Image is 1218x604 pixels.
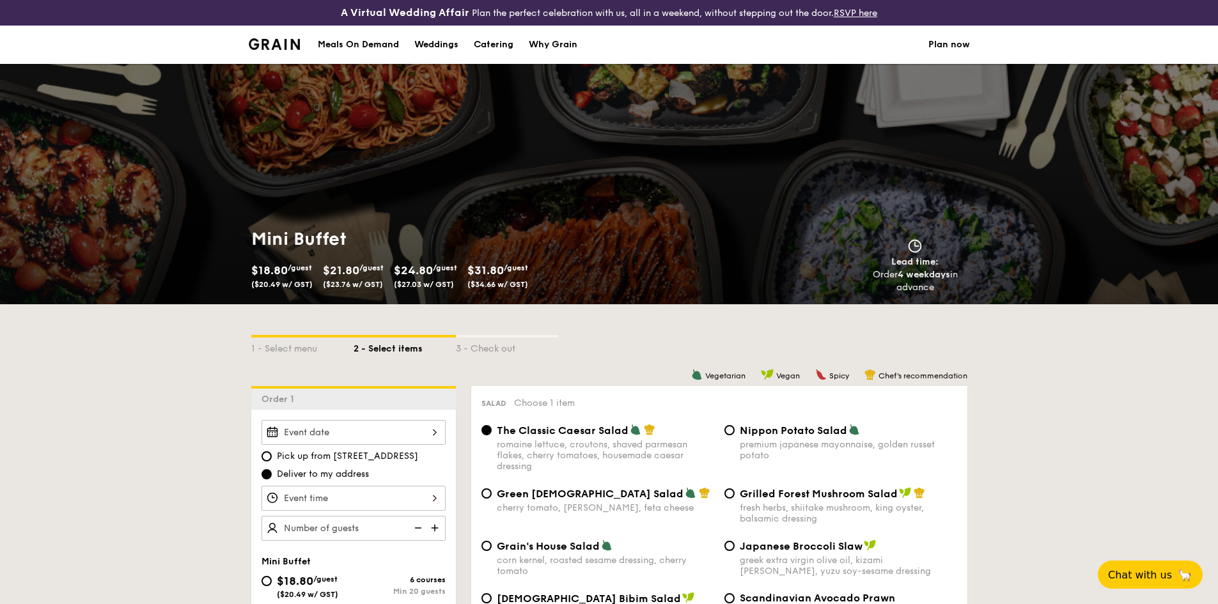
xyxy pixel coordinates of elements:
[277,574,313,588] span: $18.80
[864,539,877,551] img: icon-vegan.f8ff3823.svg
[848,424,860,435] img: icon-vegetarian.fe4039eb.svg
[323,280,383,289] span: ($23.76 w/ GST)
[251,280,313,289] span: ($20.49 w/ GST)
[899,487,912,499] img: icon-vegan.f8ff3823.svg
[630,424,641,435] img: icon-vegetarian.fe4039eb.svg
[864,369,876,380] img: icon-chef-hat.a58ddaea.svg
[1098,561,1203,589] button: Chat with us🦙
[251,337,354,355] div: 1 - Select menu
[497,424,629,437] span: The Classic Caesar Salad
[481,399,506,408] span: Salad
[514,398,575,408] span: Choose 1 item
[644,424,655,435] img: icon-chef-hat.a58ddaea.svg
[699,487,710,499] img: icon-chef-hat.a58ddaea.svg
[262,451,272,461] input: Pick up from [STREET_ADDRESS]
[497,540,600,552] span: Grain's House Salad
[1177,568,1192,582] span: 🦙
[829,371,849,380] span: Spicy
[262,420,446,445] input: Event date
[858,268,972,294] div: Order in advance
[318,26,399,64] div: Meals On Demand
[474,26,513,64] div: Catering
[262,516,446,541] input: Number of guests
[724,593,735,603] input: Scandinavian Avocado Prawn Salad+$1.00[PERSON_NAME], [PERSON_NAME], [PERSON_NAME], red onion
[407,516,426,540] img: icon-reduce.1d2dbef1.svg
[394,263,433,277] span: $24.80
[691,369,703,380] img: icon-vegetarian.fe4039eb.svg
[481,593,492,603] input: [DEMOGRAPHIC_DATA] Bibim Saladfive-spice tofu, shiitake mushroom, korean beansprout, spinach
[262,556,311,567] span: Mini Buffet
[313,575,338,584] span: /guest
[262,486,446,511] input: Event time
[914,487,925,499] img: icon-chef-hat.a58ddaea.svg
[354,337,456,355] div: 2 - Select items
[724,425,735,435] input: Nippon Potato Saladpremium japanese mayonnaise, golden russet potato
[456,337,558,355] div: 3 - Check out
[724,488,735,499] input: Grilled Forest Mushroom Saladfresh herbs, shiitake mushroom, king oyster, balsamic dressing
[898,269,950,280] strong: 4 weekdays
[497,555,714,577] div: corn kernel, roasted sesame dressing, cherry tomato
[359,263,384,272] span: /guest
[288,263,312,272] span: /guest
[249,38,301,50] img: Grain
[433,263,457,272] span: /guest
[504,263,528,272] span: /guest
[497,439,714,472] div: romaine lettuce, croutons, shaved parmesan flakes, cherry tomatoes, housemade caesar dressing
[262,469,272,479] input: Deliver to my address
[905,239,925,253] img: icon-clock.2db775ea.svg
[467,280,528,289] span: ($34.66 w/ GST)
[682,592,695,603] img: icon-vegan.f8ff3823.svg
[481,488,492,499] input: Green [DEMOGRAPHIC_DATA] Saladcherry tomato, [PERSON_NAME], feta cheese
[705,371,746,380] span: Vegetarian
[740,555,957,577] div: greek extra virgin olive oil, kizami [PERSON_NAME], yuzu soy-sesame dressing
[277,450,418,463] span: Pick up from [STREET_ADDRESS]
[241,5,978,20] div: Plan the perfect celebration with us, all in a weekend, without stepping out the door.
[685,487,696,499] img: icon-vegetarian.fe4039eb.svg
[394,280,454,289] span: ($27.03 w/ GST)
[407,26,466,64] a: Weddings
[928,26,970,64] a: Plan now
[740,488,898,500] span: Grilled Forest Mushroom Salad
[740,439,957,461] div: premium japanese mayonnaise, golden russet potato
[323,263,359,277] span: $21.80
[262,394,299,405] span: Order 1
[262,576,272,586] input: $18.80/guest($20.49 w/ GST)6 coursesMin 20 guests
[878,371,967,380] span: Chef's recommendation
[891,256,939,267] span: Lead time:
[341,5,469,20] h4: A Virtual Wedding Affair
[834,8,877,19] a: RSVP here
[414,26,458,64] div: Weddings
[467,263,504,277] span: $31.80
[724,541,735,551] input: Japanese Broccoli Slawgreek extra virgin olive oil, kizami [PERSON_NAME], yuzu soy-sesame dressing
[497,488,683,500] span: Green [DEMOGRAPHIC_DATA] Salad
[277,590,338,599] span: ($20.49 w/ GST)
[815,369,827,380] img: icon-spicy.37a8142b.svg
[481,425,492,435] input: The Classic Caesar Saladromaine lettuce, croutons, shaved parmesan flakes, cherry tomatoes, house...
[1108,569,1172,581] span: Chat with us
[310,26,407,64] a: Meals On Demand
[251,228,604,251] h1: Mini Buffet
[740,424,847,437] span: Nippon Potato Salad
[426,516,446,540] img: icon-add.58712e84.svg
[354,587,446,596] div: Min 20 guests
[740,502,957,524] div: fresh herbs, shiitake mushroom, king oyster, balsamic dressing
[521,26,585,64] a: Why Grain
[251,263,288,277] span: $18.80
[776,371,800,380] span: Vegan
[277,468,369,481] span: Deliver to my address
[481,541,492,551] input: Grain's House Saladcorn kernel, roasted sesame dressing, cherry tomato
[761,369,774,380] img: icon-vegan.f8ff3823.svg
[249,38,301,50] a: Logotype
[497,502,714,513] div: cherry tomato, [PERSON_NAME], feta cheese
[601,539,613,551] img: icon-vegetarian.fe4039eb.svg
[354,575,446,584] div: 6 courses
[740,540,863,552] span: Japanese Broccoli Slaw
[529,26,577,64] div: Why Grain
[466,26,521,64] a: Catering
